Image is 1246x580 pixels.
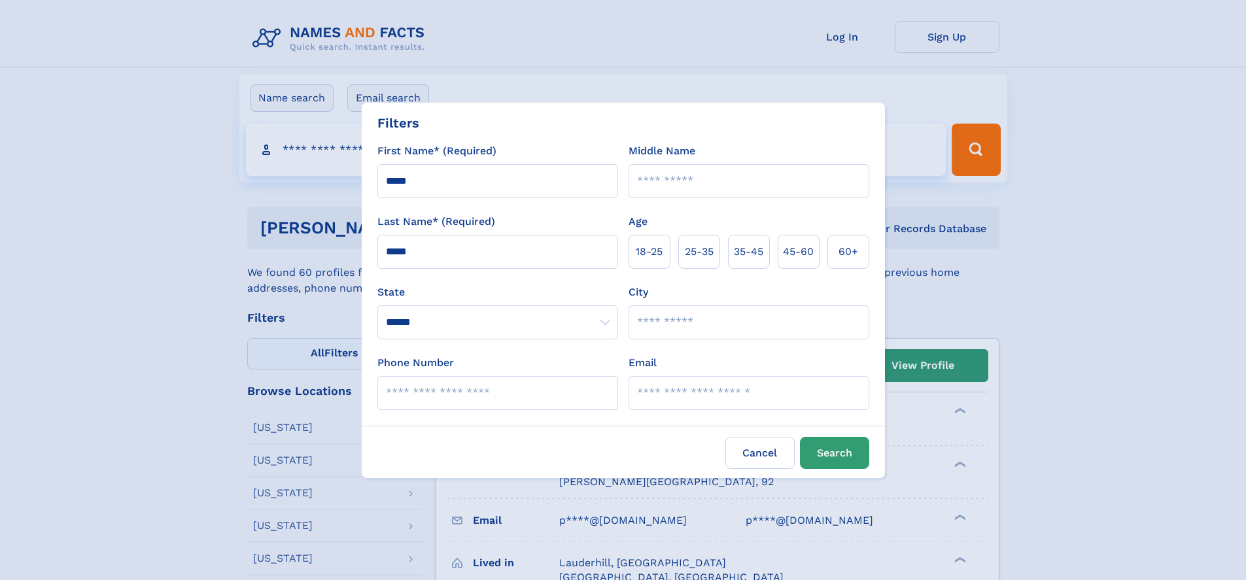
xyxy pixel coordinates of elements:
[629,355,657,371] label: Email
[377,143,496,159] label: First Name* (Required)
[377,355,454,371] label: Phone Number
[725,437,795,469] label: Cancel
[377,113,419,133] div: Filters
[377,214,495,230] label: Last Name* (Required)
[377,284,618,300] label: State
[629,284,648,300] label: City
[629,214,648,230] label: Age
[800,437,869,469] button: Search
[839,244,858,260] span: 60+
[685,244,714,260] span: 25‑35
[636,244,663,260] span: 18‑25
[783,244,814,260] span: 45‑60
[629,143,695,159] label: Middle Name
[734,244,763,260] span: 35‑45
